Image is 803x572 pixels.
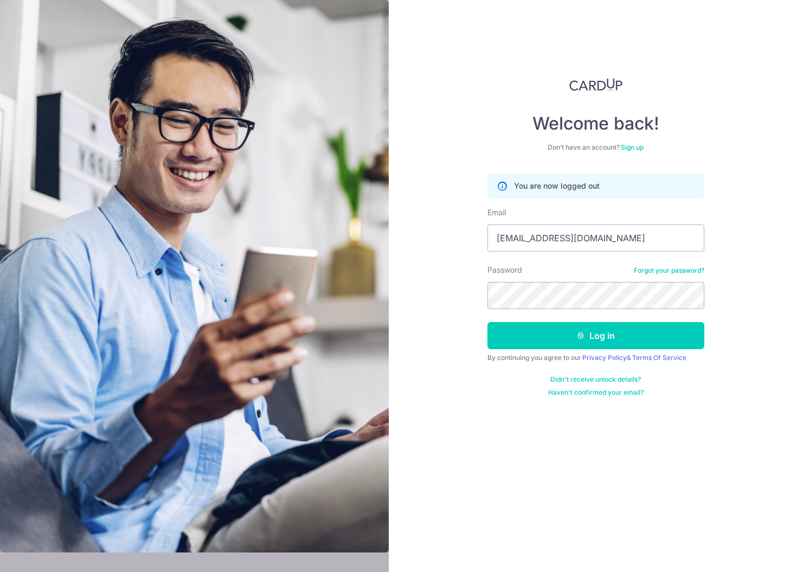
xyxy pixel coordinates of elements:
[548,388,644,397] a: Haven't confirmed your email?
[487,322,704,349] button: Log in
[487,265,522,275] label: Password
[582,354,627,362] a: Privacy Policy
[487,207,506,218] label: Email
[487,224,704,252] input: Enter your Email
[487,143,704,152] div: Don’t have an account?
[634,266,704,275] a: Forgot your password?
[550,375,641,384] a: Didn't receive unlock details?
[632,354,686,362] a: Terms Of Service
[487,354,704,362] div: By continuing you agree to our &
[569,78,622,91] img: CardUp Logo
[514,181,600,191] p: You are now logged out
[487,113,704,134] h4: Welcome back!
[621,143,644,151] a: Sign up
